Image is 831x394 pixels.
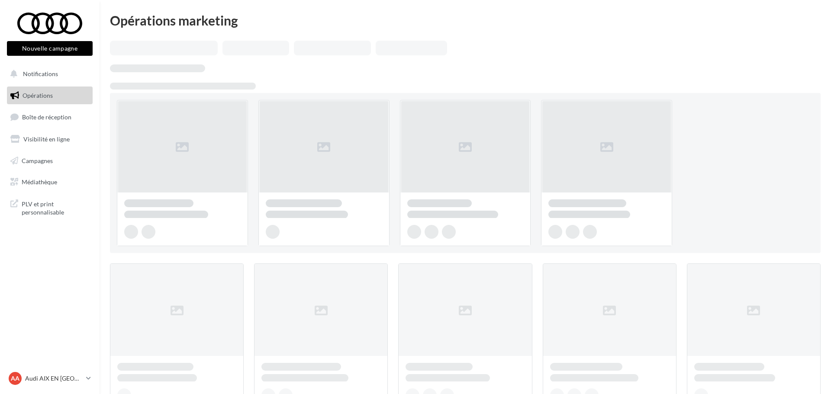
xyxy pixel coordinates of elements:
span: Notifications [23,70,58,77]
span: Visibilité en ligne [23,135,70,143]
button: Notifications [5,65,91,83]
button: Nouvelle campagne [7,41,93,56]
span: Médiathèque [22,178,57,186]
span: PLV et print personnalisable [22,198,89,217]
p: Audi AIX EN [GEOGRAPHIC_DATA] [25,374,83,383]
span: Boîte de réception [22,113,71,121]
span: Campagnes [22,157,53,164]
a: Visibilité en ligne [5,130,94,148]
a: PLV et print personnalisable [5,195,94,220]
a: Boîte de réception [5,108,94,126]
a: AA Audi AIX EN [GEOGRAPHIC_DATA] [7,370,93,387]
span: AA [11,374,19,383]
a: Campagnes [5,152,94,170]
div: Opérations marketing [110,14,821,27]
a: Opérations [5,86,94,105]
a: Médiathèque [5,173,94,191]
span: Opérations [23,92,53,99]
